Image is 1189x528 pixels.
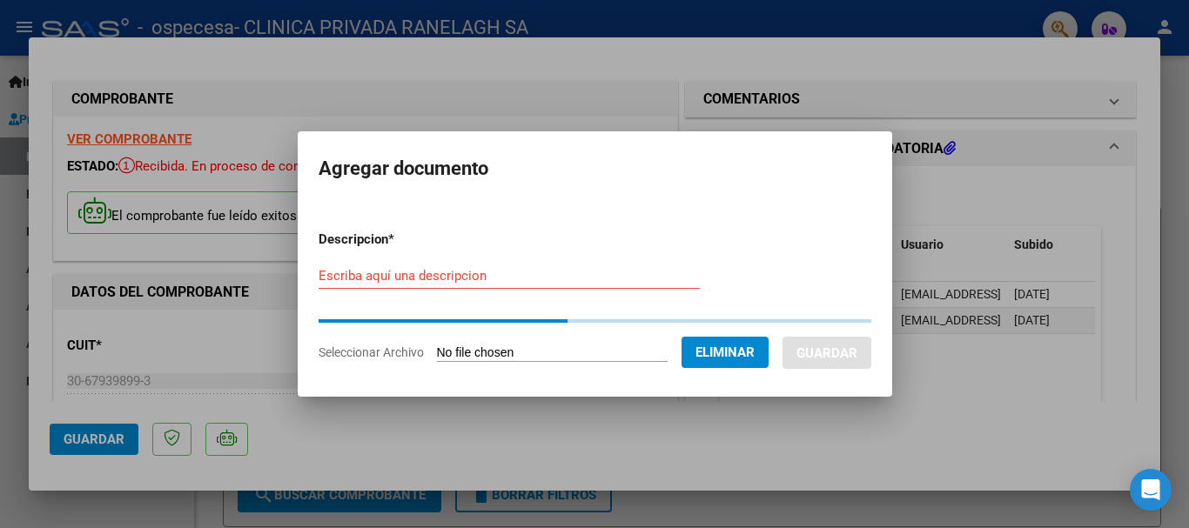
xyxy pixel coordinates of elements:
[783,337,871,369] button: Guardar
[796,345,857,361] span: Guardar
[1130,469,1172,511] div: Open Intercom Messenger
[682,337,769,368] button: Eliminar
[319,345,424,359] span: Seleccionar Archivo
[319,230,485,250] p: Descripcion
[319,152,871,185] h2: Agregar documento
[695,344,755,360] span: Eliminar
